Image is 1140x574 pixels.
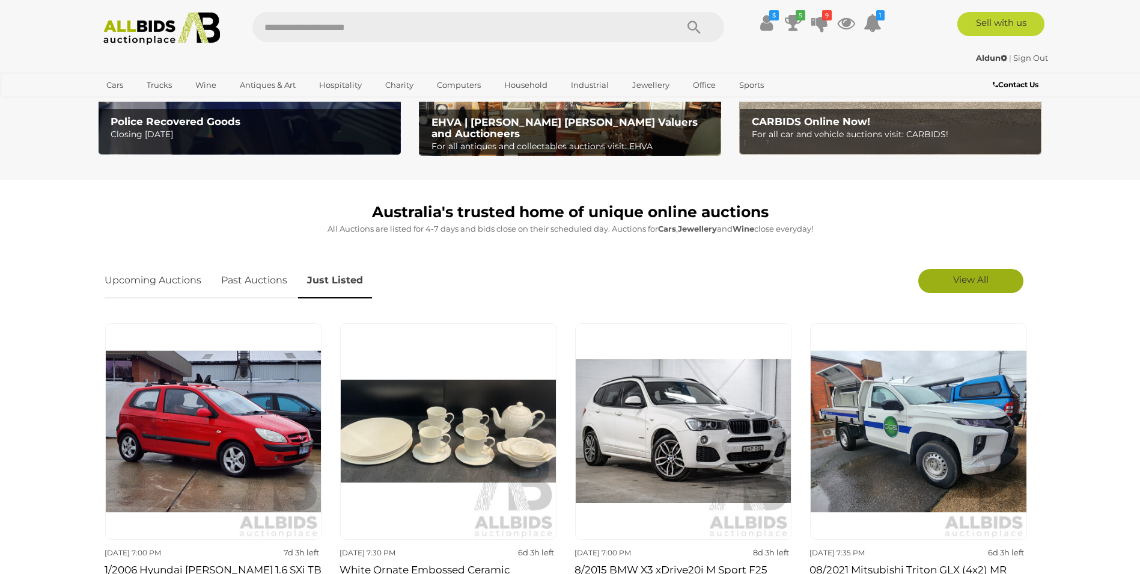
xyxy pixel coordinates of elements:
[298,263,372,298] a: Just Listed
[1013,53,1048,63] a: Sign Out
[988,548,1024,557] strong: 6d 3h left
[624,75,677,95] a: Jewellery
[678,224,717,233] strong: Jewellery
[429,75,489,95] a: Computers
[957,12,1044,36] a: Sell with us
[864,12,882,34] a: 1
[685,75,724,95] a: Office
[575,323,791,540] img: 8/2015 BMW X3 xDrive20i M Sport F25 MY15 4d Wagon Alpine White Turbo 2.0L
[284,548,319,557] strong: 7d 3h left
[822,10,832,20] i: 9
[311,75,370,95] a: Hospitality
[664,12,724,42] button: Search
[658,224,676,233] strong: Cars
[976,53,1007,63] strong: Aldun
[784,12,802,34] a: 5
[97,12,227,45] img: Allbids.com.au
[918,269,1023,293] a: View All
[810,323,1026,540] img: 08/2021 Mitsubishi Triton GLX (4x2) MR MY21 C/Chas White 2.4L
[769,10,779,20] i: $
[809,546,913,560] div: [DATE] 7:35 PM
[575,546,678,560] div: [DATE] 7:00 PM
[99,75,131,95] a: Cars
[187,75,224,95] a: Wine
[105,546,209,560] div: [DATE] 7:00 PM
[993,80,1038,89] b: Contact Us
[876,10,885,20] i: 1
[733,224,754,233] strong: Wine
[753,548,789,557] strong: 8d 3h left
[105,323,322,540] img: 1/2006 Hyundai Getz 1.6 SXi TB UPGRADE 3d Hatchback Red 1.6L
[419,35,721,156] a: EHVA | Evans Hastings Valuers and Auctioneers EHVA | [PERSON_NAME] [PERSON_NAME] Valuers and Auct...
[212,263,296,298] a: Past Auctions
[752,116,870,128] b: CARBIDS Online Now!
[953,274,989,285] span: View All
[731,75,772,95] a: Sports
[377,75,421,95] a: Charity
[496,75,555,95] a: Household
[811,12,829,34] a: 9
[431,139,715,154] p: For all antiques and collectables auctions visit: EHVA
[340,546,444,560] div: [DATE] 7:30 PM
[976,53,1009,63] a: Aldun
[518,548,554,557] strong: 6d 3h left
[105,263,210,298] a: Upcoming Auctions
[139,75,180,95] a: Trucks
[111,116,240,128] b: Police Recovered Goods
[111,127,394,142] p: Closing [DATE]
[431,116,698,140] b: EHVA | [PERSON_NAME] [PERSON_NAME] Valuers and Auctioneers
[796,10,805,20] i: 5
[752,127,1035,142] p: For all car and vehicle auctions visit: CARBIDS!
[1009,53,1011,63] span: |
[232,75,303,95] a: Antiques & Art
[758,12,776,34] a: $
[105,222,1036,236] p: All Auctions are listed for 4-7 days and bids close on their scheduled day. Auctions for , and cl...
[993,78,1041,91] a: Contact Us
[105,204,1036,221] h1: Australia's trusted home of unique online auctions
[563,75,617,95] a: Industrial
[99,95,200,115] a: [GEOGRAPHIC_DATA]
[340,323,556,540] img: White Ornate Embossed Ceramic Teapot/Cup/Dessert Set & LUZERNE Multi-Purpose Serving Plates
